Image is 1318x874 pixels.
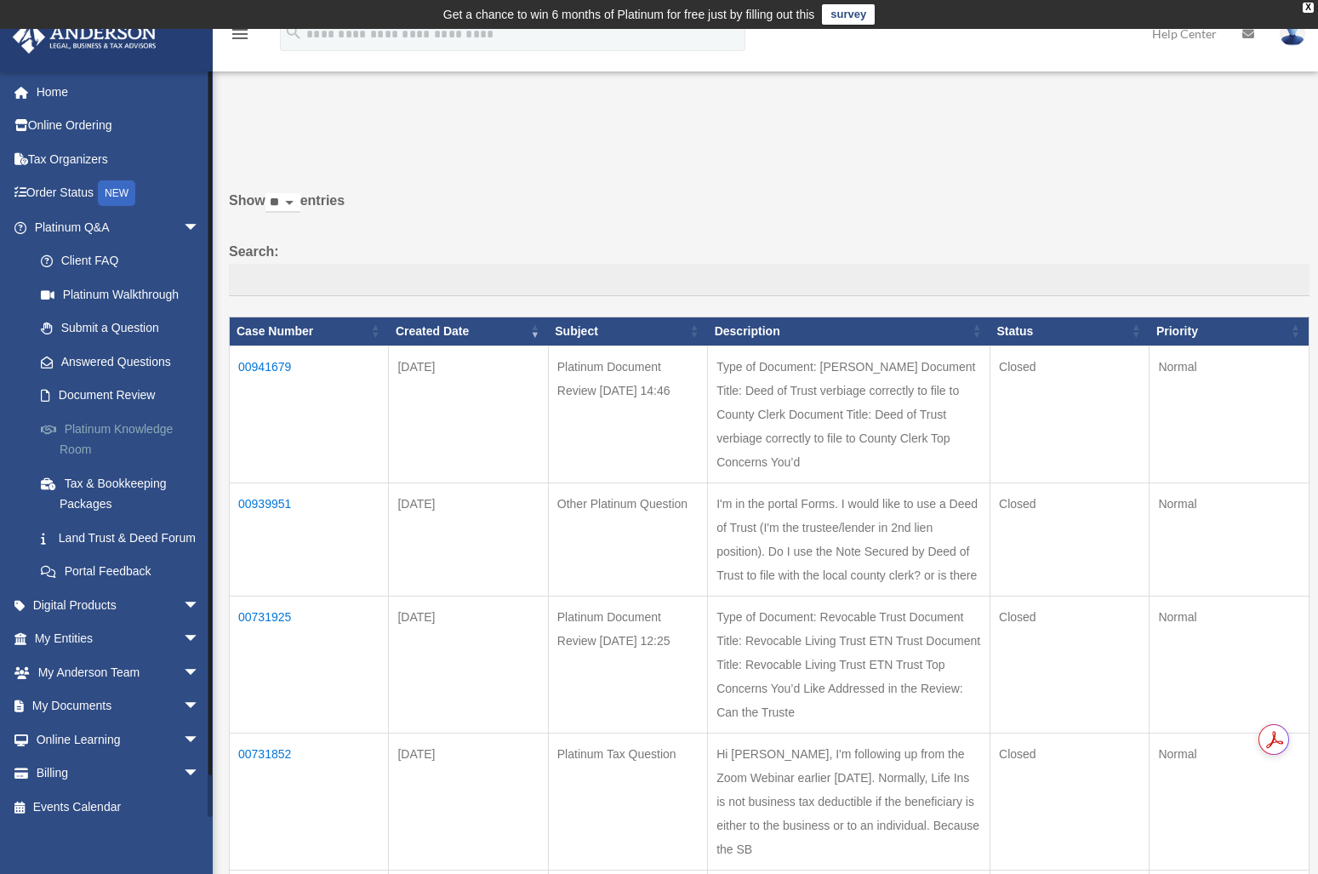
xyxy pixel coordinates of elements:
[822,4,875,25] a: survey
[12,176,225,211] a: Order StatusNEW
[24,555,225,589] a: Portal Feedback
[183,588,217,623] span: arrow_drop_down
[548,317,707,346] th: Subject: activate to sort column ascending
[708,317,990,346] th: Description: activate to sort column ascending
[12,723,225,757] a: Online Learningarrow_drop_down
[230,24,250,44] i: menu
[990,596,1150,733] td: Closed
[230,30,250,44] a: menu
[12,689,225,723] a: My Documentsarrow_drop_down
[12,142,225,176] a: Tax Organizers
[389,317,548,346] th: Created Date: activate to sort column ascending
[1150,317,1309,346] th: Priority: activate to sort column ascending
[389,483,548,596] td: [DATE]
[24,379,225,413] a: Document Review
[443,4,815,25] div: Get a chance to win 6 months of Platinum for free just by filling out this
[12,790,225,824] a: Events Calendar
[12,588,225,622] a: Digital Productsarrow_drop_down
[12,622,225,656] a: My Entitiesarrow_drop_down
[183,210,217,245] span: arrow_drop_down
[12,757,225,791] a: Billingarrow_drop_down
[284,23,303,42] i: search
[12,109,225,143] a: Online Ordering
[24,521,225,555] a: Land Trust & Deed Forum
[1150,483,1309,596] td: Normal
[708,733,990,870] td: Hi [PERSON_NAME], I'm following up from the Zoom Webinar earlier [DATE]. Normally, Life Ins is no...
[389,733,548,870] td: [DATE]
[230,317,389,346] th: Case Number: activate to sort column ascending
[265,193,300,213] select: Showentries
[1303,3,1314,13] div: close
[1150,596,1309,733] td: Normal
[183,622,217,657] span: arrow_drop_down
[548,346,707,483] td: Platinum Document Review [DATE] 14:46
[183,757,217,791] span: arrow_drop_down
[389,346,548,483] td: [DATE]
[389,596,548,733] td: [DATE]
[12,75,225,109] a: Home
[229,189,1309,230] label: Show entries
[708,596,990,733] td: Type of Document: Revocable Trust Document Title: Revocable Living Trust ETN Trust Document Title...
[548,733,707,870] td: Platinum Tax Question
[8,20,162,54] img: Anderson Advisors Platinum Portal
[548,483,707,596] td: Other Platinum Question
[24,277,225,311] a: Platinum Walkthrough
[990,483,1150,596] td: Closed
[990,317,1150,346] th: Status: activate to sort column ascending
[183,689,217,724] span: arrow_drop_down
[1150,733,1309,870] td: Normal
[1280,21,1305,46] img: User Pic
[98,180,135,206] div: NEW
[230,346,389,483] td: 00941679
[24,466,225,521] a: Tax & Bookkeeping Packages
[229,240,1309,296] label: Search:
[230,733,389,870] td: 00731852
[708,483,990,596] td: I'm in the portal Forms. I would like to use a Deed of Trust (I'm the trustee/lender in 2nd lien ...
[24,244,225,278] a: Client FAQ
[183,655,217,690] span: arrow_drop_down
[990,346,1150,483] td: Closed
[24,345,217,379] a: Answered Questions
[230,483,389,596] td: 00939951
[24,311,225,346] a: Submit a Question
[24,412,225,466] a: Platinum Knowledge Room
[548,596,707,733] td: Platinum Document Review [DATE] 12:25
[990,733,1150,870] td: Closed
[229,264,1309,296] input: Search:
[12,210,225,244] a: Platinum Q&Aarrow_drop_down
[230,596,389,733] td: 00731925
[1150,346,1309,483] td: Normal
[183,723,217,757] span: arrow_drop_down
[12,655,225,689] a: My Anderson Teamarrow_drop_down
[708,346,990,483] td: Type of Document: [PERSON_NAME] Document Title: Deed of Trust verbiage correctly to file to Count...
